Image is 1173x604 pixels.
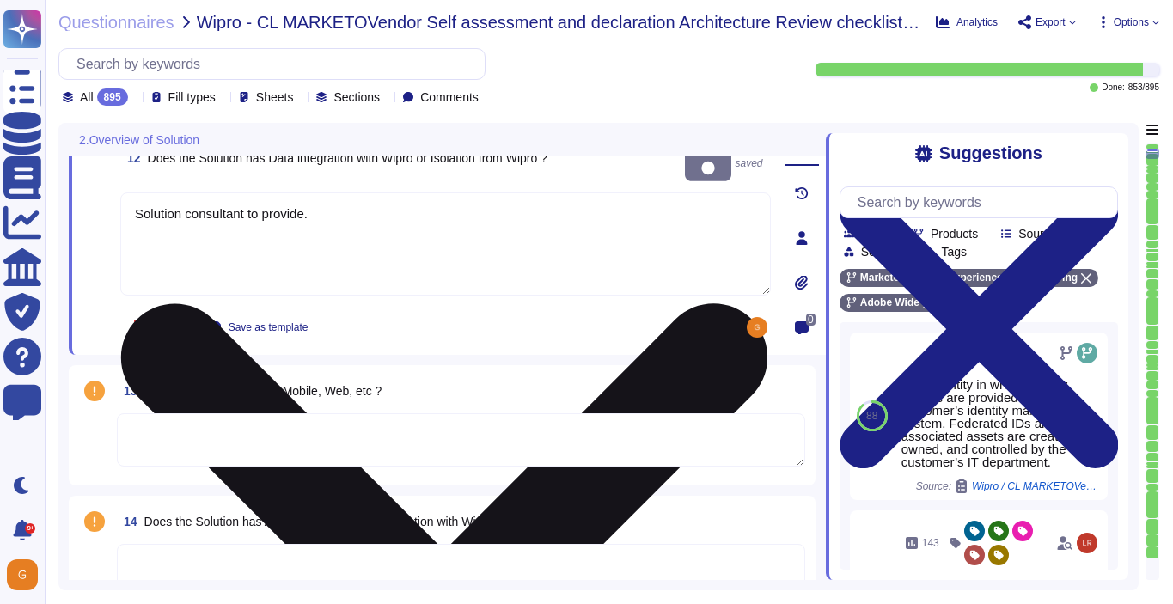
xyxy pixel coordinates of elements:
[120,152,141,164] span: 12
[922,538,939,548] span: 143
[7,559,38,590] img: user
[197,14,922,31] span: Wipro - CL MARKETOVendor Self assessment and declaration Architecture Review checklist ver 1.7.9 ...
[97,88,128,106] div: 895
[148,151,547,165] span: Does the Solution has Data integration with Wipro or Isolation from Wipro ?
[79,134,199,146] span: 2.Overview of Solution
[168,91,216,103] span: Fill types
[256,91,294,103] span: Sheets
[80,91,94,103] span: All
[1128,83,1159,92] span: 853 / 895
[936,15,998,29] button: Analytics
[806,314,816,326] span: 0
[117,385,137,397] span: 13
[1102,83,1125,92] span: Done:
[1114,17,1149,27] span: Options
[25,523,35,534] div: 9+
[120,192,771,296] textarea: Solution consultant to provide.
[1077,533,1097,553] img: user
[58,14,174,31] span: Questionnaires
[956,17,998,27] span: Analytics
[1036,17,1066,27] span: Export
[420,91,479,103] span: Comments
[866,411,877,421] span: 88
[747,317,767,338] img: user
[3,556,50,594] button: user
[685,131,771,186] span: Answer saved
[117,516,137,528] span: 14
[333,91,380,103] span: Sections
[849,187,1117,217] input: Search by keywords
[68,49,485,79] input: Search by keywords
